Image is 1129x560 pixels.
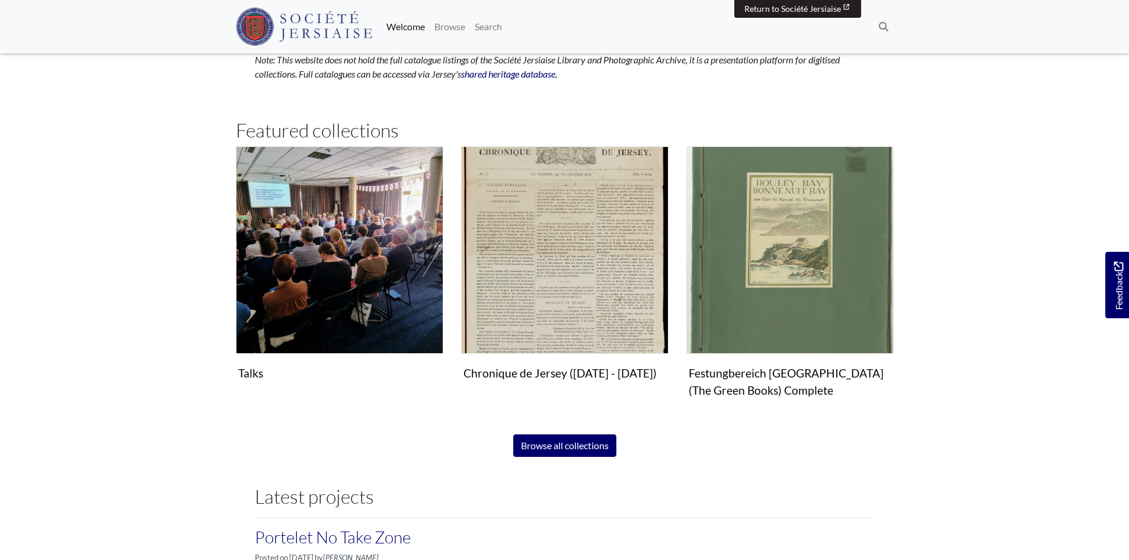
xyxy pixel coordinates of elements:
a: Société Jersiaise logo [236,5,373,49]
a: Search [470,15,507,39]
a: Browse all collections [513,434,616,457]
img: Chronique de Jersey (1814 - 1959) [461,146,669,354]
h2: Featured collections [236,119,894,142]
span: Feedback [1111,262,1125,310]
img: Talks [236,146,443,354]
a: Browse [430,15,470,39]
h2: Latest projects [255,485,875,508]
span: Return to Société Jersiaise [744,4,841,14]
div: Subcollection [227,146,452,420]
img: Festungbereich Jersey (The Green Books) Complete [686,146,894,354]
a: shared heritage database [461,68,555,79]
em: Note: This website does not hold the full catalogue listings of the Société Jersiaise Library and... [255,54,840,79]
a: Chronique de Jersey (1814 - 1959)Chronique de Jersey ([DATE] - [DATE]) [461,146,669,385]
div: Subcollection [452,146,677,420]
section: Subcollections [236,119,894,434]
img: Société Jersiaise [236,8,373,46]
div: Subcollection [677,146,903,420]
a: Festungbereich Jersey (The Green Books) CompleteFestungbereich [GEOGRAPHIC_DATA] (The Green Books... [686,146,894,402]
a: Portelet No Take Zone [255,527,411,547]
a: Would you like to provide feedback? [1105,252,1129,318]
a: TalksTalks [236,146,443,385]
a: Welcome [382,15,430,39]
